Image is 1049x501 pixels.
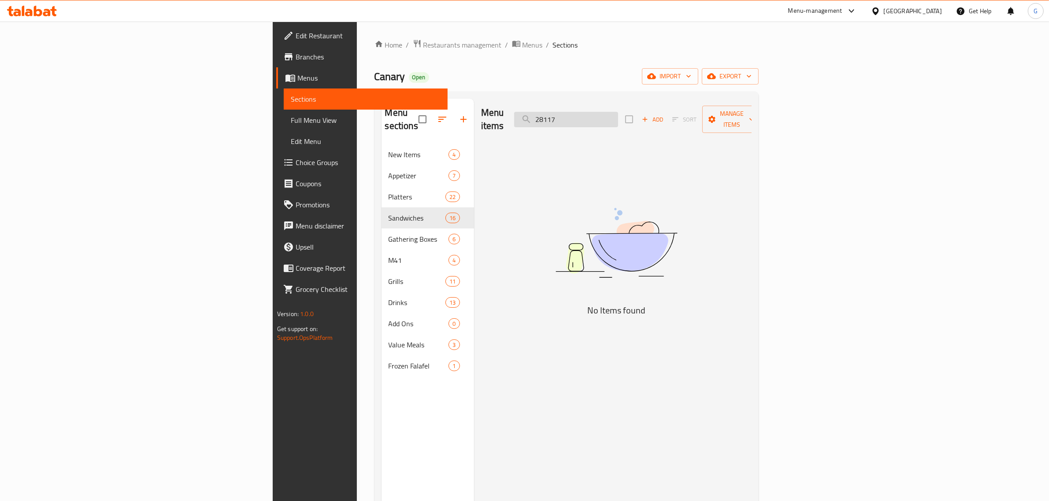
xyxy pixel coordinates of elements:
[296,263,441,273] span: Coverage Report
[382,228,474,250] div: Gathering Boxes6
[300,308,314,320] span: 1.0.0
[296,30,441,41] span: Edit Restaurant
[276,215,448,236] a: Menu disclaimer
[296,242,441,252] span: Upsell
[297,73,441,83] span: Menus
[389,339,449,350] div: Value Meals
[389,361,449,371] span: Frozen Falafel
[553,40,578,50] span: Sections
[481,106,504,133] h2: Menu items
[389,297,446,308] span: Drinks
[277,323,318,335] span: Get support on:
[445,192,460,202] div: items
[641,114,664,125] span: Add
[523,40,543,50] span: Menus
[374,39,759,51] nav: breadcrumb
[649,71,691,82] span: import
[284,131,448,152] a: Edit Menu
[449,255,460,265] div: items
[382,355,474,376] div: Frozen Falafel1
[276,236,448,258] a: Upsell
[702,68,759,85] button: export
[382,207,474,228] div: Sandwiches16
[277,308,299,320] span: Version:
[638,113,667,126] span: Add item
[446,214,459,222] span: 16
[296,157,441,168] span: Choice Groups
[449,172,459,180] span: 7
[432,109,453,130] span: Sort sections
[389,234,449,244] span: Gathering Boxes
[389,255,449,265] span: M41
[449,256,459,265] span: 4
[1034,6,1038,16] span: G
[296,199,441,210] span: Promotions
[413,39,502,51] a: Restaurants management
[296,52,441,62] span: Branches
[277,332,333,343] a: Support.OpsPlatform
[449,170,460,181] div: items
[638,113,667,126] button: Add
[291,94,441,104] span: Sections
[296,284,441,295] span: Grocery Checklist
[546,40,549,50] li: /
[449,149,460,160] div: items
[276,25,448,46] a: Edit Restaurant
[382,144,474,165] div: New Items4
[389,213,446,223] span: Sandwiches
[445,276,460,287] div: items
[284,110,448,131] a: Full Menu View
[291,115,441,125] span: Full Menu View
[389,170,449,181] span: Appetizer
[449,318,460,329] div: items
[446,277,459,286] span: 11
[276,67,448,88] a: Menus
[446,298,459,307] span: 13
[389,318,449,329] span: Add Ons
[449,320,459,328] span: 0
[445,213,460,223] div: items
[449,151,459,159] span: 4
[505,40,508,50] li: /
[445,297,460,308] div: items
[382,334,474,355] div: Value Meals3
[642,68,698,85] button: import
[291,136,441,147] span: Edit Menu
[389,192,446,202] div: Platters
[276,279,448,300] a: Grocery Checklist
[449,341,459,349] span: 3
[296,221,441,231] span: Menu disclaimer
[276,258,448,279] a: Coverage Report
[514,112,618,127] input: search
[382,313,474,334] div: Add Ons0
[389,276,446,287] span: Grills
[453,109,474,130] button: Add section
[449,235,459,243] span: 6
[382,165,474,186] div: Appetizer7
[389,149,449,160] span: New Items
[276,194,448,215] a: Promotions
[382,292,474,313] div: Drinks13
[276,46,448,67] a: Branches
[382,186,474,207] div: Platters22
[702,106,761,133] button: Manage items
[449,361,460,371] div: items
[423,40,502,50] span: Restaurants management
[449,234,460,244] div: items
[884,6,942,16] div: [GEOGRAPHIC_DATA]
[667,113,702,126] span: Sort items
[512,39,543,51] a: Menus
[413,110,432,129] span: Select all sections
[709,108,754,130] span: Manage items
[382,140,474,380] nav: Menu sections
[284,88,448,110] a: Sections
[276,152,448,173] a: Choice Groups
[449,339,460,350] div: items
